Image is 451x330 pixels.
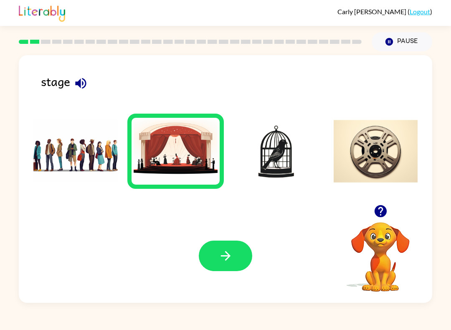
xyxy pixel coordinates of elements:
[233,120,318,183] img: Answer choice 3
[372,32,432,51] button: Pause
[337,8,408,15] span: Carly [PERSON_NAME]
[337,8,432,15] div: ( )
[19,3,65,22] img: Literably
[334,120,418,183] img: Answer choice 4
[134,120,218,183] img: Answer choice 2
[339,209,422,293] video: Your browser must support playing .mp4 files to use Literably. Please try using another browser.
[33,120,118,183] img: Answer choice 1
[41,72,432,103] div: stage
[410,8,430,15] a: Logout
